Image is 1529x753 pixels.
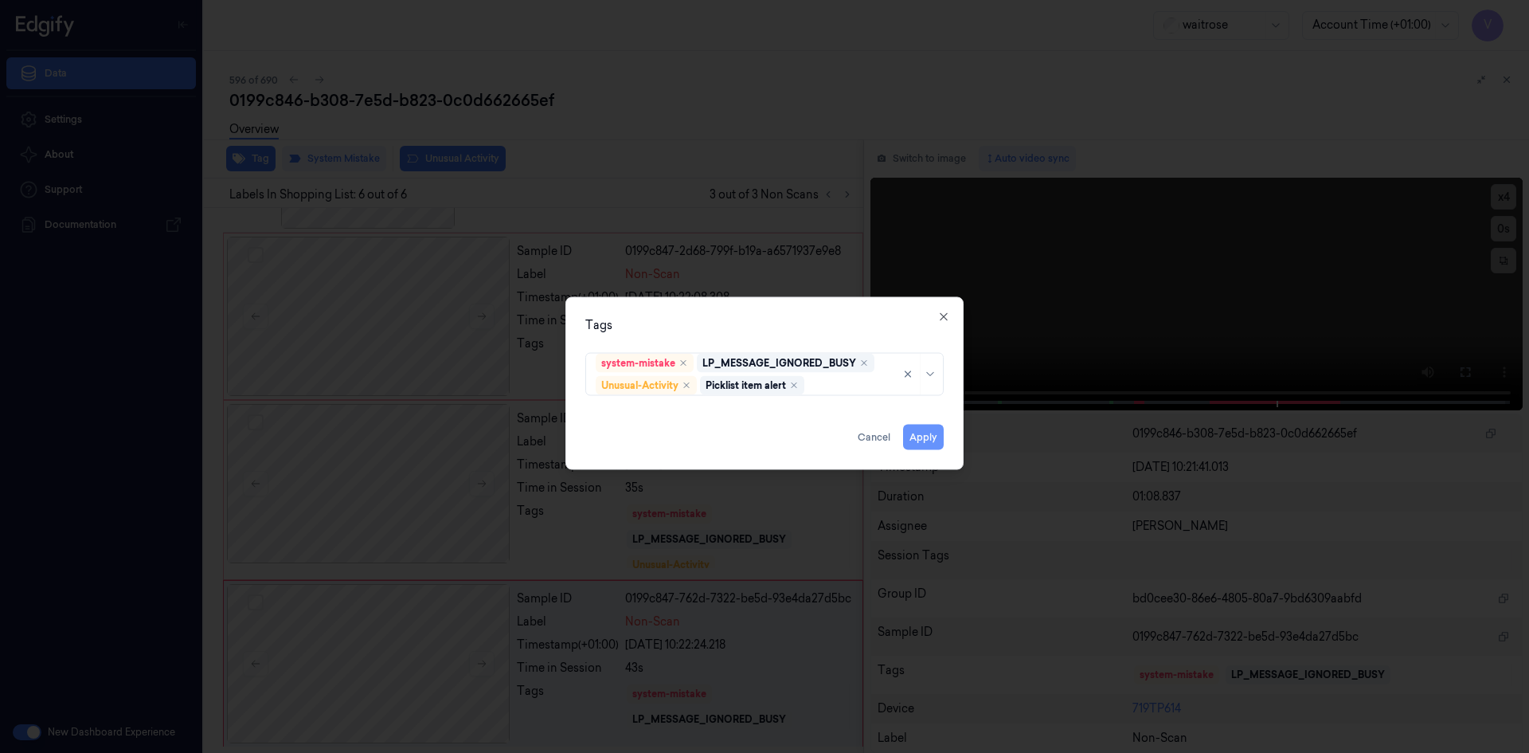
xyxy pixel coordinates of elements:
[789,380,799,390] div: Remove ,Picklist item alert
[678,358,688,367] div: Remove ,system-mistake
[682,380,691,390] div: Remove ,Unusual-Activity
[903,424,944,449] button: Apply
[706,378,786,392] div: Picklist item alert
[585,316,944,333] div: Tags
[851,424,897,449] button: Cancel
[601,355,675,370] div: system-mistake
[702,355,856,370] div: LP_MESSAGE_IGNORED_BUSY
[601,378,678,392] div: Unusual-Activity
[859,358,869,367] div: Remove ,LP_MESSAGE_IGNORED_BUSY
